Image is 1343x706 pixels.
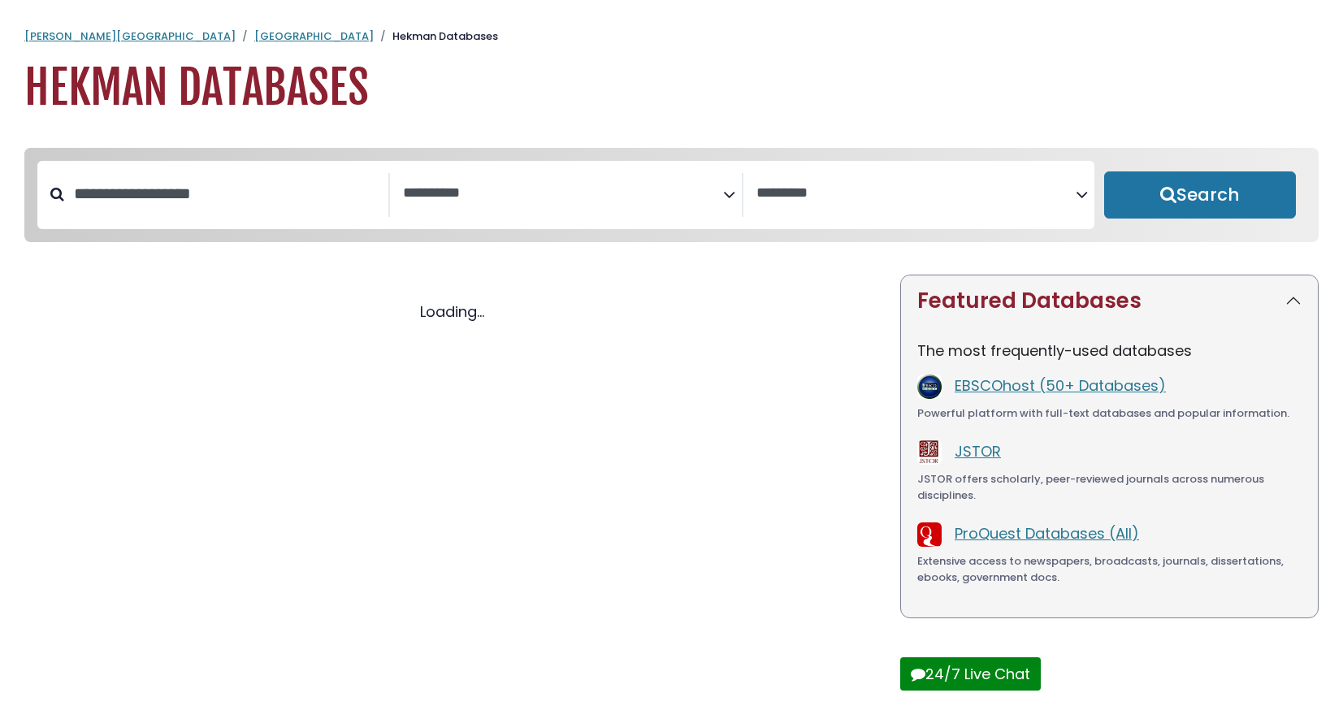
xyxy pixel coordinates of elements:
[917,471,1302,503] div: JSTOR offers scholarly, peer-reviewed journals across numerous disciplines.
[24,148,1319,242] nav: Search filters
[955,375,1166,396] a: EBSCOhost (50+ Databases)
[917,340,1302,362] p: The most frequently-used databases
[374,28,498,45] li: Hekman Databases
[756,185,1076,202] textarea: Search
[955,441,1001,461] a: JSTOR
[24,28,236,44] a: [PERSON_NAME][GEOGRAPHIC_DATA]
[24,301,881,323] div: Loading...
[955,523,1139,544] a: ProQuest Databases (All)
[24,61,1319,115] h1: Hekman Databases
[917,553,1302,585] div: Extensive access to newspapers, broadcasts, journals, dissertations, ebooks, government docs.
[917,405,1302,422] div: Powerful platform with full-text databases and popular information.
[901,275,1318,327] button: Featured Databases
[254,28,374,44] a: [GEOGRAPHIC_DATA]
[900,657,1041,691] button: 24/7 Live Chat
[24,28,1319,45] nav: breadcrumb
[64,180,388,207] input: Search database by title or keyword
[1104,171,1296,219] button: Submit for Search Results
[403,185,722,202] textarea: Search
